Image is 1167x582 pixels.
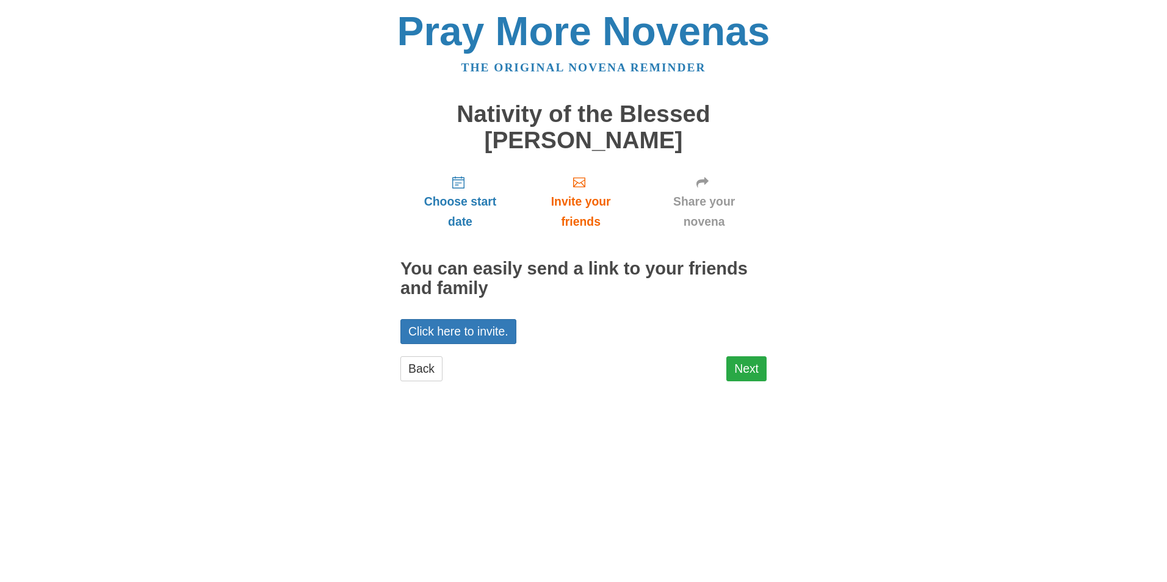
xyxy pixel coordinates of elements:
[726,356,767,381] a: Next
[400,101,767,153] h1: Nativity of the Blessed [PERSON_NAME]
[532,192,629,232] span: Invite your friends
[641,165,767,238] a: Share your novena
[400,356,443,381] a: Back
[400,165,520,238] a: Choose start date
[461,61,706,74] a: The original novena reminder
[400,319,516,344] a: Click here to invite.
[654,192,754,232] span: Share your novena
[413,192,508,232] span: Choose start date
[520,165,641,238] a: Invite your friends
[397,9,770,54] a: Pray More Novenas
[400,259,767,298] h2: You can easily send a link to your friends and family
